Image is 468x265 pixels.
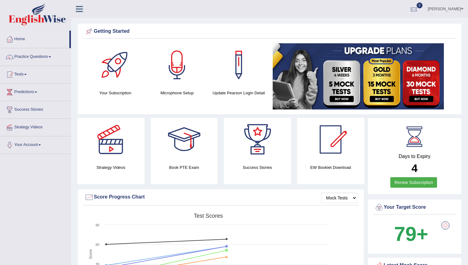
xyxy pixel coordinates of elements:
[375,154,455,159] h4: Days to Expiry
[0,66,71,81] a: Tests
[77,164,145,171] h4: Strategy Videos
[412,162,418,174] b: 4
[417,2,423,8] span: 0
[96,243,99,246] text: 60
[151,164,218,171] h4: Book PTE Exam
[84,193,357,202] div: Score Progress Chart
[297,164,364,171] h4: EW Booklet Download
[88,90,143,96] h4: Your Subscription
[149,90,205,96] h4: Microphone Setup
[0,31,69,46] a: Home
[0,136,71,152] a: Your Account
[375,203,455,212] div: Your Target Score
[394,223,428,245] b: 79+
[0,101,71,117] a: Success Stories
[390,177,437,188] a: Renew Subscription
[0,119,71,134] a: Strategy Videos
[84,27,455,36] div: Getting Started
[96,223,99,227] text: 90
[211,90,266,96] h4: Update Pearson Login Detail
[0,83,71,99] a: Predictions
[273,43,444,109] img: small5.jpg
[194,213,223,219] tspan: Test scores
[0,48,71,64] a: Practice Questions
[89,249,93,259] tspan: Score
[224,164,291,171] h4: Success Stories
